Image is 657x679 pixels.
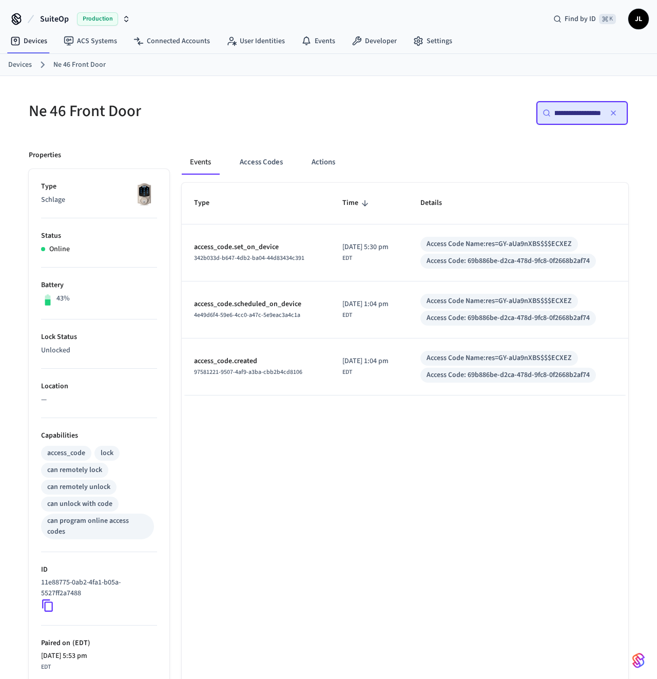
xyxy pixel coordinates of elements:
p: Battery [41,280,157,291]
span: 4e49d6f4-59e6-4cc0-a47c-5e9eac3a4c1a [194,311,300,319]
p: Capabilities [41,430,157,441]
span: JL [629,10,648,28]
span: Time [342,195,372,211]
a: Developer [343,32,405,50]
div: Access Code: 69b886be-d2ca-478d-9fc8-0f2668b2af74 [427,256,590,267]
span: EDT [342,368,352,377]
div: can program online access codes [47,516,148,537]
a: ACS Systems [55,32,125,50]
span: [DATE] 1:04 pm [342,356,389,367]
img: Schlage Sense Smart Deadbolt with Camelot Trim, Front [131,181,157,207]
p: access_code.scheduled_on_device [194,299,318,310]
div: Access Code Name: res=GY-aUa9nXBS$$$ECXEZ [427,239,572,250]
div: Access Code: 69b886be-d2ca-478d-9fc8-0f2668b2af74 [427,313,590,324]
span: Details [420,195,455,211]
div: lock [101,448,113,459]
span: 97581221-9507-4af9-a3ba-cbb2b4cd8106 [194,368,302,376]
div: Access Code: 69b886be-d2ca-478d-9fc8-0f2668b2af74 [427,370,590,381]
p: — [41,394,157,405]
div: ant example [182,150,628,175]
p: ID [41,564,157,575]
span: ( EDT ) [70,638,90,648]
span: Type [194,195,223,211]
span: [DATE] 1:04 pm [342,299,389,310]
div: can unlock with code [47,499,112,510]
span: SuiteOp [40,13,69,25]
h5: Ne 46 Front Door [29,101,322,122]
table: sticky table [182,183,628,395]
span: 342b033d-b647-4db2-ba04-44d83434c391 [194,254,304,262]
div: can remotely lock [47,465,102,476]
div: America/New_York [342,242,389,263]
p: Unlocked [41,345,157,356]
span: [DATE] 5:30 pm [342,242,389,253]
div: access_code [47,448,85,459]
p: Status [41,231,157,241]
p: Properties [29,150,61,161]
p: Location [41,381,157,392]
span: Find by ID [565,14,596,24]
span: EDT [342,311,352,320]
a: Ne 46 Front Door [53,60,106,70]
a: Settings [405,32,460,50]
span: Production [77,12,118,26]
p: Online [49,244,70,255]
a: Events [293,32,343,50]
a: Devices [2,32,55,50]
p: Schlage [41,195,157,205]
button: Actions [303,150,343,175]
p: Lock Status [41,332,157,343]
div: Access Code Name: res=GY-aUa9nXBS$$$ECXEZ [427,353,572,364]
p: access_code.created [194,356,318,367]
button: Access Codes [231,150,291,175]
div: America/New_York [342,299,389,320]
div: America/New_York [41,651,87,672]
p: 11e88775-0ab2-4fa1-b05a-5527ff2a7488 [41,577,153,599]
button: Events [182,150,219,175]
button: JL [628,9,649,29]
span: ⌘ K [599,14,616,24]
a: User Identities [218,32,293,50]
div: America/New_York [342,356,389,377]
img: SeamLogoGradient.69752ec5.svg [632,652,645,669]
a: Devices [8,60,32,70]
div: Find by ID⌘ K [545,10,624,28]
span: EDT [41,663,51,672]
p: Paired on [41,638,157,649]
div: Access Code Name: res=GY-aUa9nXBS$$$ECXEZ [427,296,572,307]
div: can remotely unlock [47,482,110,493]
p: Type [41,181,157,192]
span: EDT [342,254,352,263]
a: Connected Accounts [125,32,218,50]
span: [DATE] 5:53 pm [41,651,87,662]
p: access_code.set_on_device [194,242,318,253]
p: 43% [56,293,70,304]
